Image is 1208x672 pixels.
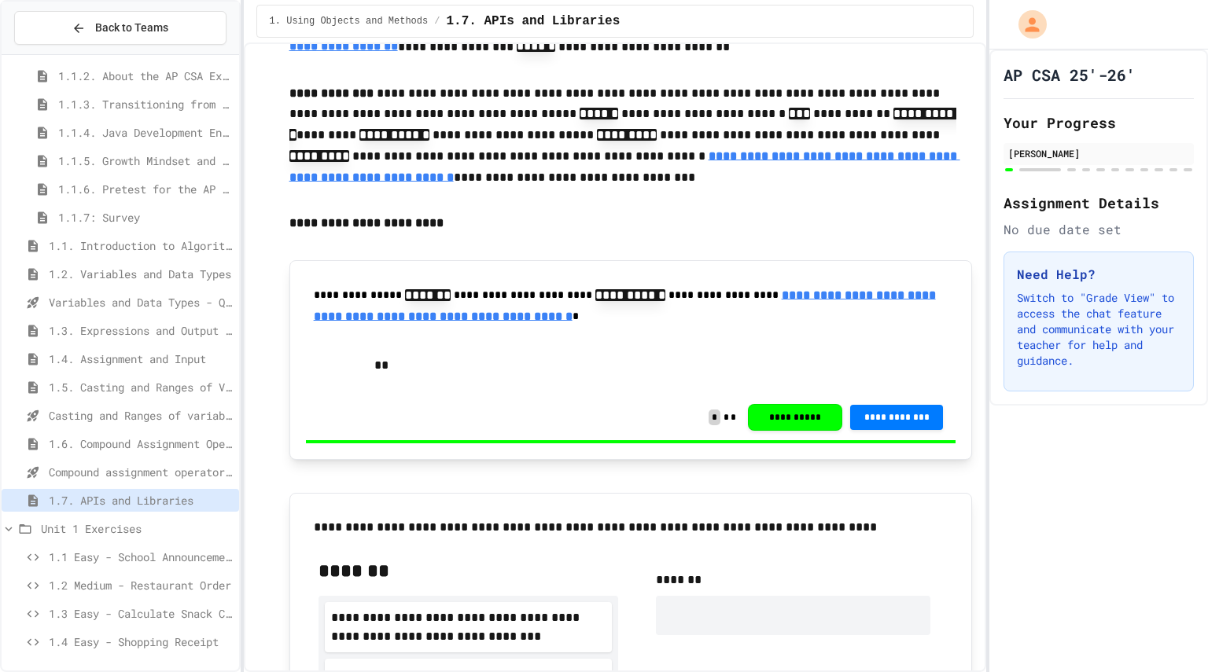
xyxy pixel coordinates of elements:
span: 1.1.7: Survey [58,209,233,226]
span: 1.3. Expressions and Output [New] [49,322,233,339]
div: My Account [1002,6,1051,42]
span: 1.5. Casting and Ranges of Values [49,379,233,395]
span: Casting and Ranges of variables - Quiz [49,407,233,424]
span: Variables and Data Types - Quiz [49,294,233,310]
h2: Your Progress [1004,112,1194,134]
div: [PERSON_NAME] [1008,146,1189,160]
span: 1.2 Medium - Restaurant Order [49,577,233,593]
span: 1.1 Easy - School Announcements [49,549,233,565]
span: 1.3 Easy - Calculate Snack Costs [49,605,233,622]
span: 1.2. Variables and Data Types [49,266,233,282]
span: / [434,15,440,28]
div: No due date set [1004,220,1194,239]
h1: AP CSA 25'-26' [1004,64,1136,86]
span: Unit 1 Exercises [41,520,233,537]
span: 1.4 Easy - Shopping Receipt [49,633,233,650]
h3: Need Help? [1017,265,1180,284]
h2: Assignment Details [1004,192,1194,214]
button: Back to Teams [14,11,226,45]
span: Compound assignment operators - Quiz [49,464,233,480]
span: 1.1.6. Pretest for the AP CSA Exam [58,181,233,197]
span: 1.4. Assignment and Input [49,351,233,367]
span: Back to Teams [95,20,168,36]
span: 1. Using Objects and Methods [270,15,429,28]
span: 1.7. APIs and Libraries [49,492,233,509]
span: 1.6. Compound Assignment Operators [49,435,233,452]
span: 1.7. APIs and Libraries [446,12,620,31]
p: Switch to "Grade View" to access the chat feature and communicate with your teacher for help and ... [1017,290,1180,369]
span: 1.1. Introduction to Algorithms, Programming, and Compilers [49,237,233,254]
span: 1.1.4. Java Development Environments [58,124,233,141]
span: 1.1.5. Growth Mindset and Pair Programming [58,152,233,169]
span: 1.1.3. Transitioning from AP CSP to AP CSA [58,96,233,112]
span: 1.1.2. About the AP CSA Exam [58,68,233,84]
